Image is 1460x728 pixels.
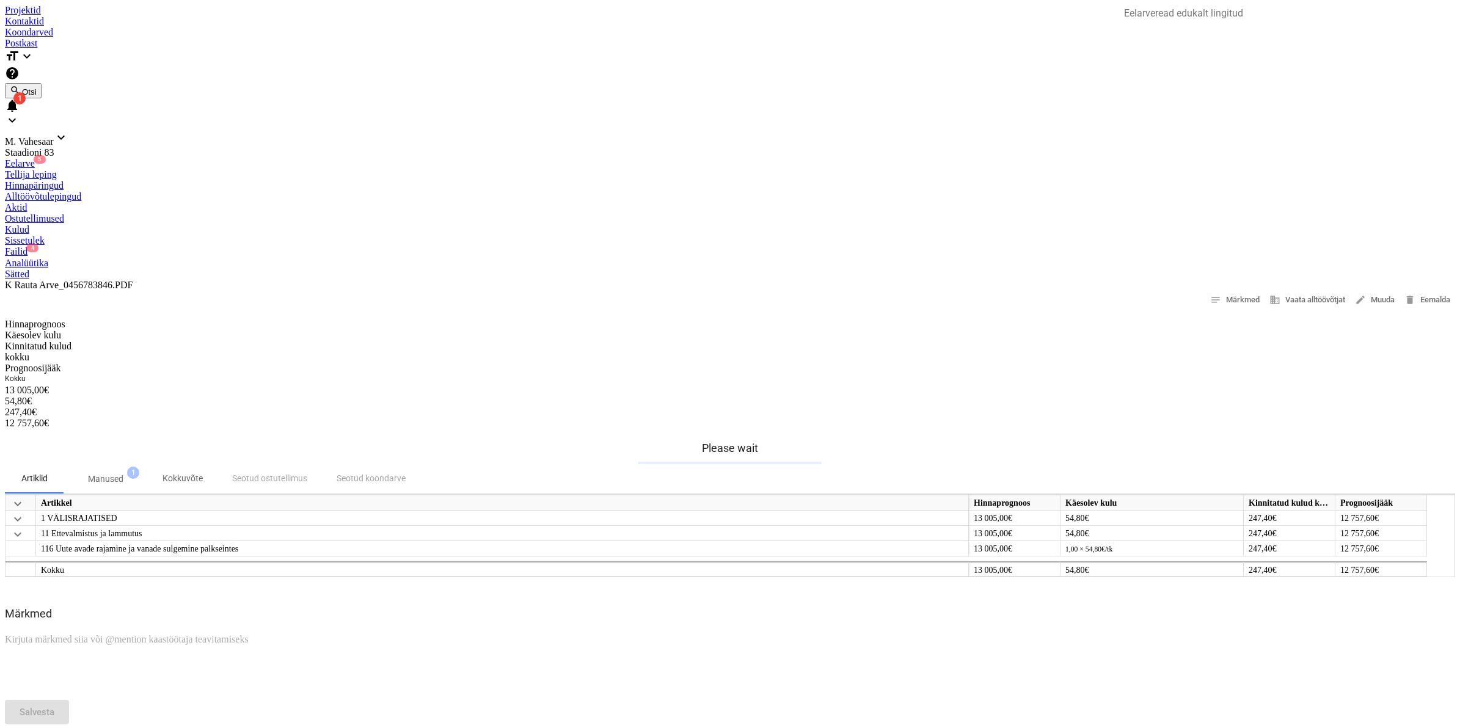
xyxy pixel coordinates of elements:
[34,155,46,164] span: 5
[5,147,1455,158] div: Staadioni 83
[20,49,34,64] i: keyboard_arrow_down
[5,246,1455,257] div: Failid
[127,467,139,479] span: 1
[1355,294,1366,305] span: edit
[5,16,1455,27] a: Kontaktid
[5,246,1455,257] a: Failid4
[5,269,1455,280] a: Sätted
[5,158,1455,169] a: Eelarve5
[5,407,97,418] div: 247,40€
[5,66,20,81] i: Abikeskus
[5,158,1455,169] div: Eelarve
[969,495,1060,511] div: Hinnaprognoos
[5,27,1455,38] a: Koondarved
[54,130,68,145] i: keyboard_arrow_down
[1400,291,1455,310] button: Eemalda
[1269,294,1280,305] span: business
[10,496,25,511] span: keyboard_arrow_down
[5,319,97,330] div: Hinnaprognoos
[1065,511,1238,526] div: 54,80€
[5,280,1455,291] div: K Rauta Arve_0456783846.PDF
[5,224,1455,235] a: Kulud
[1335,561,1427,577] div: 12 757,60€
[1244,526,1335,541] div: 247,40€
[1350,291,1400,310] button: Muuda
[969,526,1060,541] div: 13 005,00€
[5,418,49,428] span: 12 757,60€
[162,472,203,485] p: Kokkuvõte
[638,441,822,456] p: Please wait
[5,235,1455,246] a: Sissetulek
[5,49,20,64] i: format_size
[1065,562,1238,578] div: 54,80€
[1269,293,1345,307] span: Vaata alltöövõtjat
[5,374,66,384] p: Kokku
[36,561,969,577] div: Kokku
[5,113,20,128] i: keyboard_arrow_down
[1335,511,1427,526] div: 12 757,60€
[5,83,42,98] button: Otsi
[5,385,97,396] div: 13 005,00€
[1249,544,1277,553] span: 247,40€
[5,202,1455,213] a: Aktid
[5,169,1455,180] a: Tellija leping
[969,561,1060,577] div: 13 005,00€
[1335,495,1427,511] div: Prognoosijääk
[1244,511,1335,526] div: 247,40€
[1355,293,1395,307] span: Muuda
[5,5,1455,16] a: Projektid
[10,511,25,526] span: keyboard_arrow_down
[5,606,1455,621] p: Märkmed
[1340,544,1379,553] span: 12 757,60€
[1404,293,1450,307] span: Eemalda
[10,526,25,541] span: keyboard_arrow_down
[1244,561,1335,577] div: 247,40€
[88,473,123,486] p: Manused
[969,541,1060,556] div: 13 005,00€
[1205,291,1265,310] button: Märkmed
[10,85,20,95] span: search
[1335,526,1427,541] div: 12 757,60€
[13,92,26,104] span: 1
[1265,291,1350,310] button: Vaata alltöövõtjat
[1210,293,1260,307] span: Märkmed
[5,213,1455,224] a: Ostutellimused
[5,180,1455,191] a: Hinnapäringud
[1065,526,1238,541] div: 54,80€
[5,341,97,363] div: Kinnitatud kulud kokku
[5,38,1455,49] a: Postkast
[1404,294,1415,305] span: delete
[1124,6,1454,21] div: Eelarveread edukalt lingitud
[5,396,188,407] div: 54,80€
[1210,294,1221,305] span: notes
[5,258,1455,269] a: Analüütika
[969,511,1060,526] div: 13 005,00€
[5,363,97,374] div: Prognoosijääk
[41,544,238,553] span: 116 Uute avade rajamine ja vanade sulgemine palkseintes
[5,191,1455,202] a: Alltöövõtulepingud
[1060,495,1244,511] div: Käesolev kulu
[1065,541,1238,572] div: 54,80€
[5,330,188,341] div: Käesolev kulu
[41,511,963,526] div: 1 VÄLISRAJATISED
[26,244,38,252] span: 4
[41,526,963,541] div: 11 Ettevalmistus ja lammutus
[20,472,49,485] p: Artiklid
[5,136,54,147] span: M. Vahesaar
[1065,545,1112,553] small: 1,00 × 54,80€ / tk
[36,495,969,511] div: Artikkel
[5,98,20,113] i: notifications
